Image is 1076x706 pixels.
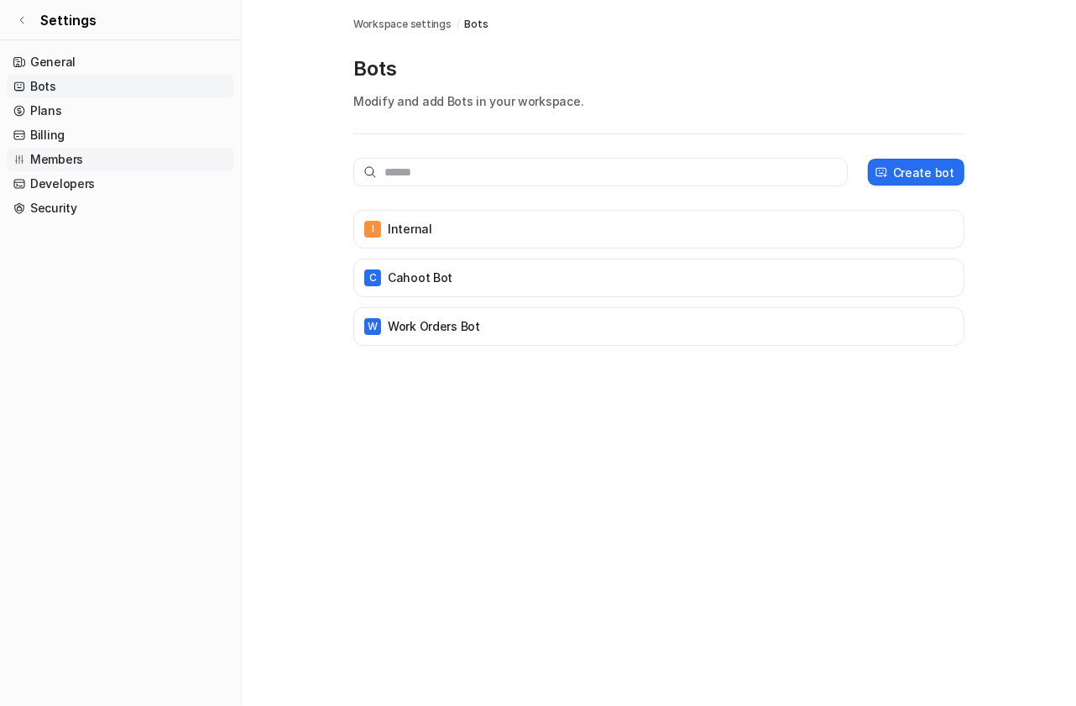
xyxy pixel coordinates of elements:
[353,55,964,82] p: Bots
[7,50,234,74] a: General
[7,99,234,123] a: Plans
[364,221,381,238] span: I
[7,148,234,171] a: Members
[457,17,460,32] span: /
[7,123,234,147] a: Billing
[364,269,381,286] span: C
[893,164,954,181] p: Create bot
[7,75,234,98] a: Bots
[868,159,964,186] button: Create bot
[388,318,480,335] p: Work Orders Bot
[388,221,432,238] p: Internal
[40,10,97,30] span: Settings
[364,318,381,335] span: W
[464,17,488,32] a: Bots
[353,92,964,110] p: Modify and add Bots in your workspace.
[7,196,234,220] a: Security
[388,269,452,286] p: Cahoot Bot
[7,172,234,196] a: Developers
[353,17,452,32] a: Workspace settings
[875,166,888,179] img: create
